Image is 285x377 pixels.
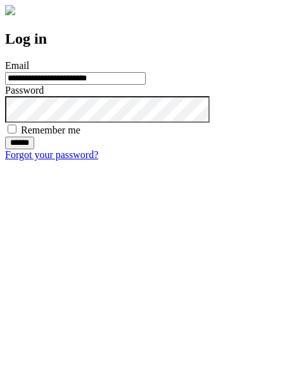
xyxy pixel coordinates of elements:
[5,85,44,96] label: Password
[5,149,98,160] a: Forgot your password?
[5,60,29,71] label: Email
[21,125,80,135] label: Remember me
[5,5,15,15] img: logo-4e3dc11c47720685a147b03b5a06dd966a58ff35d612b21f08c02c0306f2b779.png
[5,30,280,47] h2: Log in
